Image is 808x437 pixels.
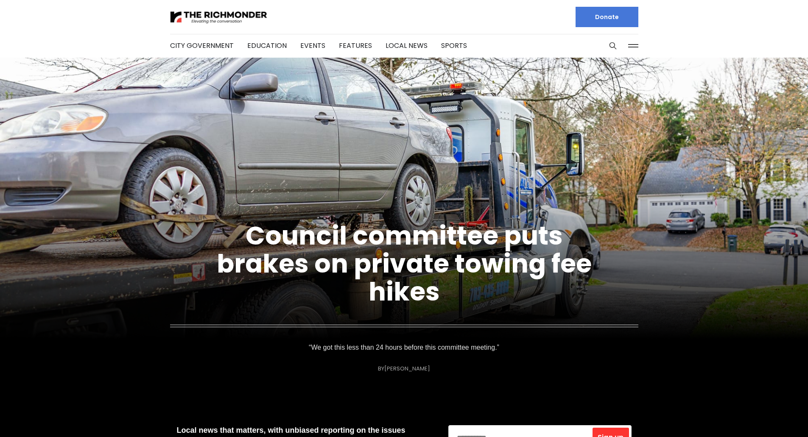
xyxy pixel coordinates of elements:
[576,7,638,27] a: Donate
[170,10,268,25] img: The Richmonder
[441,41,467,50] a: Sports
[384,365,430,373] a: [PERSON_NAME]
[247,41,287,50] a: Education
[170,41,234,50] a: City Government
[300,41,325,50] a: Events
[386,41,428,50] a: Local News
[217,218,592,309] a: Council committee puts brakes on private towing fee hikes
[339,41,372,50] a: Features
[607,39,619,52] button: Search this site
[736,395,808,437] iframe: portal-trigger
[378,365,430,372] div: By
[307,342,501,353] p: “We got this less than 24 hours before this committee meeting.”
